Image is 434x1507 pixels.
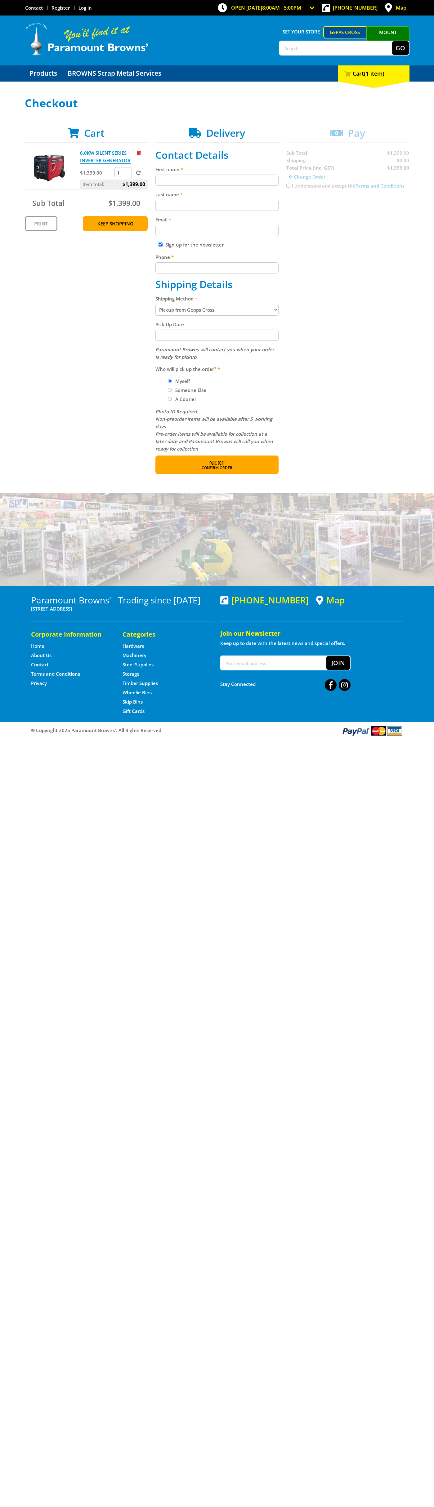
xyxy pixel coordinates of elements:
div: Stay Connected [220,677,351,691]
span: Cart [84,126,105,140]
em: Photo ID Required. Non-preorder items will be available after 5 working days Pre-order items will... [155,408,273,452]
label: First name [155,166,279,173]
label: Myself [173,376,192,386]
h2: Shipping Details [155,278,279,290]
a: Go to the Storage page [123,671,140,677]
label: Sign up for the newsletter [165,242,224,248]
em: Paramount Browns will contact you when your order is ready for pickup [155,346,274,360]
span: Set your store [279,26,324,37]
a: Go to the registration page [51,5,70,11]
h5: Join our Newsletter [220,629,403,638]
a: Go to the Privacy page [31,680,47,687]
span: Confirm order [169,466,265,470]
a: Log in [78,5,92,11]
span: $1,399.00 [123,180,145,189]
span: 8:00am - 5:00pm [262,4,301,11]
img: 6.0KW SILENT SERIES INVERTER GENERATOR [31,149,68,186]
a: Go to the About Us page [31,652,51,659]
a: Mount [PERSON_NAME] [366,26,409,50]
span: Delivery [206,126,245,140]
label: Someone Else [173,385,208,395]
a: 6.0KW SILENT SERIES INVERTER GENERATOR [80,150,131,164]
a: Go to the Steel Supplies page [123,661,154,668]
label: Email [155,216,279,223]
input: Search [280,41,392,55]
label: Last name [155,191,279,198]
div: Cart [338,65,409,82]
input: Your email address [221,656,326,670]
p: $1,399.00 [80,169,113,176]
a: Go to the BROWNS Scrap Metal Services page [63,65,166,82]
button: Go [392,41,409,55]
select: Please select a shipping method. [155,304,279,316]
h5: Corporate Information [31,630,110,639]
a: Go to the Hardware page [123,643,145,649]
span: Next [209,459,225,467]
span: OPEN [DATE] [231,4,301,11]
p: [STREET_ADDRESS] [31,605,214,612]
a: Go to the Contact page [25,5,43,11]
h5: Categories [123,630,202,639]
img: PayPal, Mastercard, Visa accepted [341,725,403,736]
label: Shipping Method [155,295,279,302]
span: $1,399.00 [108,198,140,208]
input: Please enter your email address. [155,225,279,236]
input: Please enter your first name. [155,175,279,186]
input: Please select who will pick up the order. [168,388,172,392]
a: Go to the Machinery page [123,652,146,659]
a: Go to the Products page [25,65,62,82]
label: Pick Up Date [155,321,279,328]
a: Go to the Gift Cards page [123,708,145,714]
a: View a map of Gepps Cross location [316,595,345,605]
a: Go to the Timber Supplies page [123,680,158,687]
p: Keep up to date with the latest news and special offers. [220,639,403,647]
input: Please select who will pick up the order. [168,379,172,383]
label: A Courier [173,394,199,404]
a: Remove from cart [137,150,141,156]
a: Go to the Wheelie Bins page [123,689,152,696]
a: Keep Shopping [83,216,148,231]
label: Who will pick up the order? [155,365,279,373]
h3: Paramount Browns' - Trading since [DATE] [31,595,214,605]
div: ® Copyright 2025 Paramount Browns'. All Rights Reserved. [25,725,409,736]
input: Please select a pick up date. [155,330,279,341]
a: Go to the Home page [31,643,44,649]
h1: Checkout [25,97,409,109]
a: Go to the Skip Bins page [123,699,143,705]
span: (1 item) [364,70,384,77]
span: Sub Total [32,198,64,208]
input: Please enter your last name. [155,200,279,211]
input: Please select who will pick up the order. [168,397,172,401]
a: Gepps Cross [323,26,366,38]
input: Please enter your telephone number. [155,262,279,273]
a: Print [25,216,57,231]
h2: Contact Details [155,149,279,161]
a: Go to the Terms and Conditions page [31,671,80,677]
a: Go to the Contact page [31,661,49,668]
label: Phone [155,253,279,261]
p: Item total: [80,180,148,189]
div: [PHONE_NUMBER] [220,595,309,605]
button: Next Confirm order [155,456,279,474]
button: Join [326,656,350,670]
img: Paramount Browns' [25,22,149,56]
